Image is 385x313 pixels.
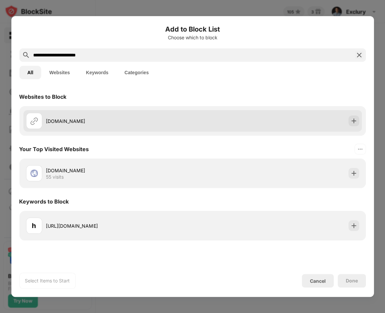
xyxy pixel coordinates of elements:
div: Done [346,278,358,283]
div: [URL][DOMAIN_NAME] [46,222,192,229]
div: [DOMAIN_NAME] [46,118,192,125]
img: search-close [355,51,363,59]
h6: Add to Block List [19,24,366,34]
div: [DOMAIN_NAME] [46,167,192,174]
div: 55 visits [46,174,64,180]
button: Categories [116,66,156,79]
button: Keywords [78,66,117,79]
div: Your Top Visited Websites [19,146,89,152]
div: Websites to Block [19,93,66,100]
div: Choose which to block [19,35,366,40]
button: All [19,66,41,79]
img: favicons [30,169,38,177]
div: Select Items to Start [25,277,70,284]
div: Cancel [310,278,326,284]
div: h [32,221,36,231]
img: search.svg [22,51,30,59]
img: url.svg [30,117,38,125]
div: Keywords to Block [19,198,69,205]
button: Websites [41,66,78,79]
